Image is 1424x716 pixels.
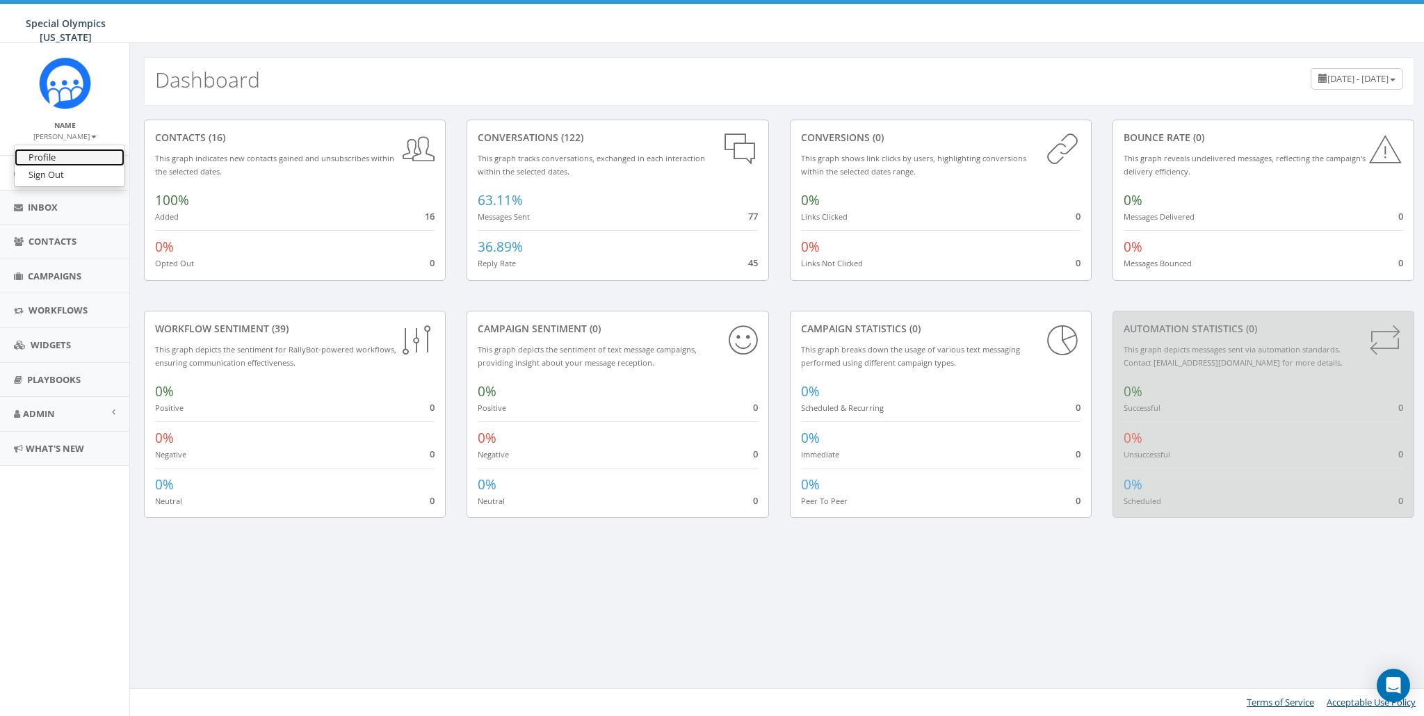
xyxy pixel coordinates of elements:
[33,129,97,142] a: [PERSON_NAME]
[15,166,124,184] a: Sign Out
[155,68,260,91] h2: Dashboard
[1377,669,1410,702] div: Open Intercom Messenger
[155,258,194,268] small: Opted Out
[1243,322,1257,335] span: (0)
[478,191,523,209] span: 63.11%
[1327,72,1389,85] span: [DATE] - [DATE]
[801,191,820,209] span: 0%
[478,322,757,336] div: Campaign Sentiment
[1398,494,1403,507] span: 0
[478,344,697,368] small: This graph depicts the sentiment of text message campaigns, providing insight about your message ...
[801,344,1020,368] small: This graph breaks down the usage of various text messaging performed using different campaign types.
[1124,449,1170,459] small: Unsuccessful
[155,153,394,177] small: This graph indicates new contacts gained and unsubscribes within the selected dates.
[478,449,509,459] small: Negative
[155,429,174,447] span: 0%
[907,322,921,335] span: (0)
[155,191,189,209] span: 100%
[26,17,106,44] span: Special Olympics [US_STATE]
[478,238,523,256] span: 36.89%
[801,153,1026,177] small: This graph shows link clicks by users, highlighting conversions within the selected dates range.
[801,475,820,494] span: 0%
[155,131,435,145] div: contacts
[1124,475,1142,494] span: 0%
[29,235,76,247] span: Contacts
[478,131,757,145] div: conversations
[26,442,84,455] span: What's New
[23,407,55,420] span: Admin
[1247,696,1314,708] a: Terms of Service
[1398,448,1403,460] span: 0
[39,57,91,109] img: Rally_Corp_Icon_1.png
[54,120,76,130] small: Name
[155,402,184,413] small: Positive
[753,401,758,414] span: 0
[801,258,863,268] small: Links Not Clicked
[801,131,1081,145] div: conversions
[1124,191,1142,209] span: 0%
[478,211,530,222] small: Messages Sent
[15,149,124,166] a: Profile
[155,449,186,459] small: Negative
[478,475,496,494] span: 0%
[1398,257,1403,269] span: 0
[801,402,884,413] small: Scheduled & Recurring
[1124,382,1142,400] span: 0%
[1076,257,1081,269] span: 0
[478,382,496,400] span: 0%
[1398,401,1403,414] span: 0
[1124,131,1403,145] div: Bounce Rate
[801,238,820,256] span: 0%
[27,373,81,386] span: Playbooks
[1076,401,1081,414] span: 0
[753,448,758,460] span: 0
[801,449,839,459] small: Immediate
[155,211,179,222] small: Added
[33,131,97,141] small: [PERSON_NAME]
[753,494,758,507] span: 0
[1076,210,1081,222] span: 0
[155,322,435,336] div: Workflow Sentiment
[558,131,583,144] span: (122)
[269,322,289,335] span: (39)
[1124,344,1343,368] small: This graph depicts messages sent via automation standards. Contact [EMAIL_ADDRESS][DOMAIN_NAME] f...
[155,496,182,506] small: Neutral
[1124,429,1142,447] span: 0%
[1076,494,1081,507] span: 0
[430,401,435,414] span: 0
[478,258,516,268] small: Reply Rate
[801,322,1081,336] div: Campaign Statistics
[425,210,435,222] span: 16
[587,322,601,335] span: (0)
[28,270,81,282] span: Campaigns
[1124,258,1192,268] small: Messages Bounced
[28,201,58,213] span: Inbox
[801,496,848,506] small: Peer To Peer
[206,131,225,144] span: (16)
[1124,211,1195,222] small: Messages Delivered
[1124,496,1161,506] small: Scheduled
[29,304,88,316] span: Workflows
[1190,131,1204,144] span: (0)
[748,257,758,269] span: 45
[801,429,820,447] span: 0%
[478,402,506,413] small: Positive
[1124,322,1403,336] div: Automation Statistics
[430,257,435,269] span: 0
[748,210,758,222] span: 77
[478,496,505,506] small: Neutral
[478,153,705,177] small: This graph tracks conversations, exchanged in each interaction within the selected dates.
[155,475,174,494] span: 0%
[1076,448,1081,460] span: 0
[801,211,848,222] small: Links Clicked
[801,382,820,400] span: 0%
[155,238,174,256] span: 0%
[870,131,884,144] span: (0)
[430,494,435,507] span: 0
[155,344,396,368] small: This graph depicts the sentiment for RallyBot-powered workflows, ensuring communication effective...
[31,339,71,351] span: Widgets
[155,382,174,400] span: 0%
[1124,402,1160,413] small: Successful
[1124,153,1366,177] small: This graph reveals undelivered messages, reflecting the campaign's delivery efficiency.
[1398,210,1403,222] span: 0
